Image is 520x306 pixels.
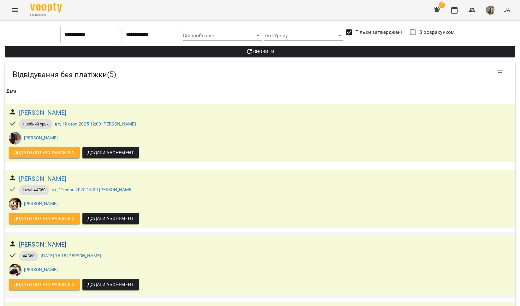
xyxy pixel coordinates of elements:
span: Додати Абонемент [87,149,134,156]
div: Sort [6,88,16,95]
div: Table Toolbar [5,62,515,83]
button: UA [501,4,512,16]
img: Voopty Logo [30,3,62,12]
button: Додати Абонемент [82,147,139,158]
span: Додати сплату разового [14,215,75,222]
a: [PERSON_NAME] [19,174,67,184]
a: [DATE] 16:15 [PERSON_NAME] [41,253,101,258]
a: [PERSON_NAME] [24,135,58,140]
img: Людмила ЦВЄТКОВА [9,132,21,144]
a: вт, 19 серп 2025 12:00 [PERSON_NAME] [55,121,136,126]
img: Сергій ВЛАСОВИЧ [9,198,21,210]
button: Додати Абонемент [82,213,139,224]
a: [PERSON_NAME] [19,108,67,118]
span: UA [503,7,510,13]
span: Додати Абонемент [87,215,134,222]
button: Фільтр [492,65,507,80]
span: 4АБ60 [19,253,39,259]
span: Пробний урок [19,121,53,127]
button: Додати сплату разового [9,147,80,158]
span: 7 [439,2,445,8]
a: [PERSON_NAME] [19,240,67,249]
a: [PERSON_NAME] [24,201,58,206]
button: Додати сплату разового [9,213,80,224]
span: Оновити [10,48,510,55]
a: [PERSON_NAME] [24,267,58,272]
div: Дата [6,88,16,95]
h5: Відвідування без платіжки ( 5 ) [13,70,304,80]
span: Додати Абонемент [87,281,134,288]
span: Додати сплату разового [14,149,75,156]
a: вт, 19 серп 2025 13:00 [PERSON_NAME] [52,187,133,192]
span: Дата [6,88,514,95]
button: Додати Абонемент [82,279,139,290]
img: d95d3a1f5a58f9939815add2f0358ac8.jpg [486,6,494,15]
img: Віктор АРТЕМЕНКО [9,264,21,276]
span: Додати сплату разового [14,281,75,288]
button: Оновити [5,46,515,57]
button: Додати сплату разового [9,279,80,290]
button: Menu [8,3,23,18]
span: For Business [30,13,62,17]
span: З розрахунком [419,28,455,36]
span: Тільки затверджені [356,28,402,36]
span: Loyal-4АБ60 [19,187,50,193]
